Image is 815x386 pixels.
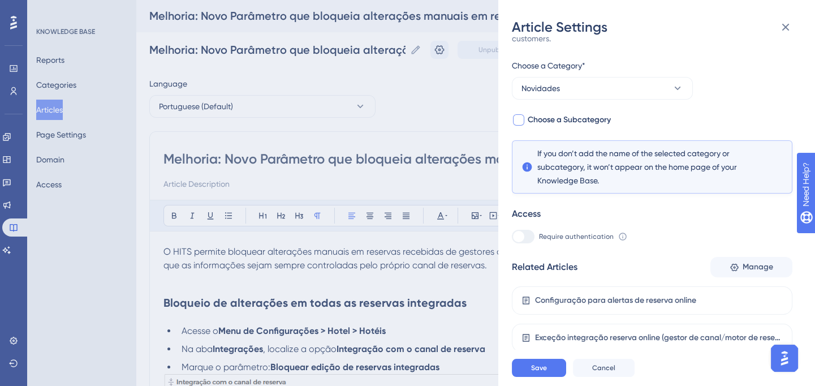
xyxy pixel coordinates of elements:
[512,18,801,36] div: Article Settings
[512,260,577,274] div: Related Articles
[537,147,767,187] span: If you don’t add the name of the selected category or subcategory, it won’t appear on the home pa...
[573,359,635,377] button: Cancel
[512,59,585,72] span: Choose a Category*
[539,232,614,241] span: Require authentication
[521,82,560,95] span: Novidades
[512,207,541,221] div: Access
[528,113,611,127] span: Choose a Subcategory
[767,341,801,375] iframe: UserGuiding AI Assistant Launcher
[710,257,792,277] button: Manage
[743,260,773,274] span: Manage
[27,3,71,16] span: Need Help?
[592,363,615,372] span: Cancel
[531,363,547,372] span: Save
[512,359,566,377] button: Save
[535,294,696,307] div: Configuração para alertas de reserva online
[535,331,783,345] div: Exceção integração reserva online (gestor de canal/motor de reserva)
[512,77,693,100] button: Novidades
